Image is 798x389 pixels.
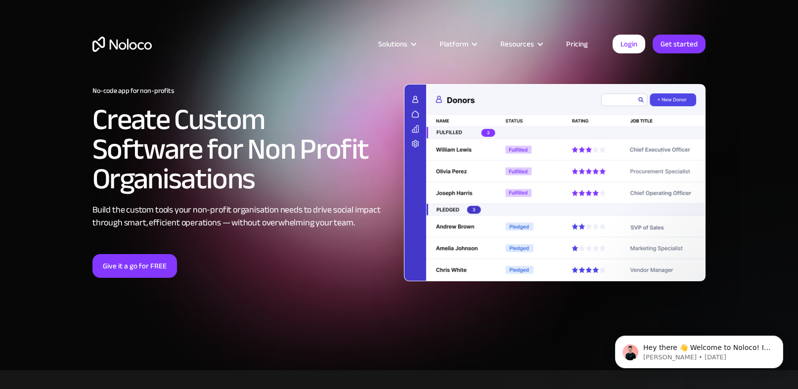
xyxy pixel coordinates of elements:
[500,38,534,50] div: Resources
[600,315,798,384] iframe: Intercom notifications message
[366,38,427,50] div: Solutions
[92,37,152,52] a: home
[92,204,394,229] div: Build the custom tools your non-profit organisation needs to drive social impact through smart, e...
[488,38,554,50] div: Resources
[440,38,468,50] div: Platform
[554,38,600,50] a: Pricing
[92,105,394,194] h2: Create Custom Software for Non Profit Organisations
[613,35,645,53] a: Login
[653,35,706,53] a: Get started
[92,254,177,278] a: Give it a go for FREE
[427,38,488,50] div: Platform
[378,38,407,50] div: Solutions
